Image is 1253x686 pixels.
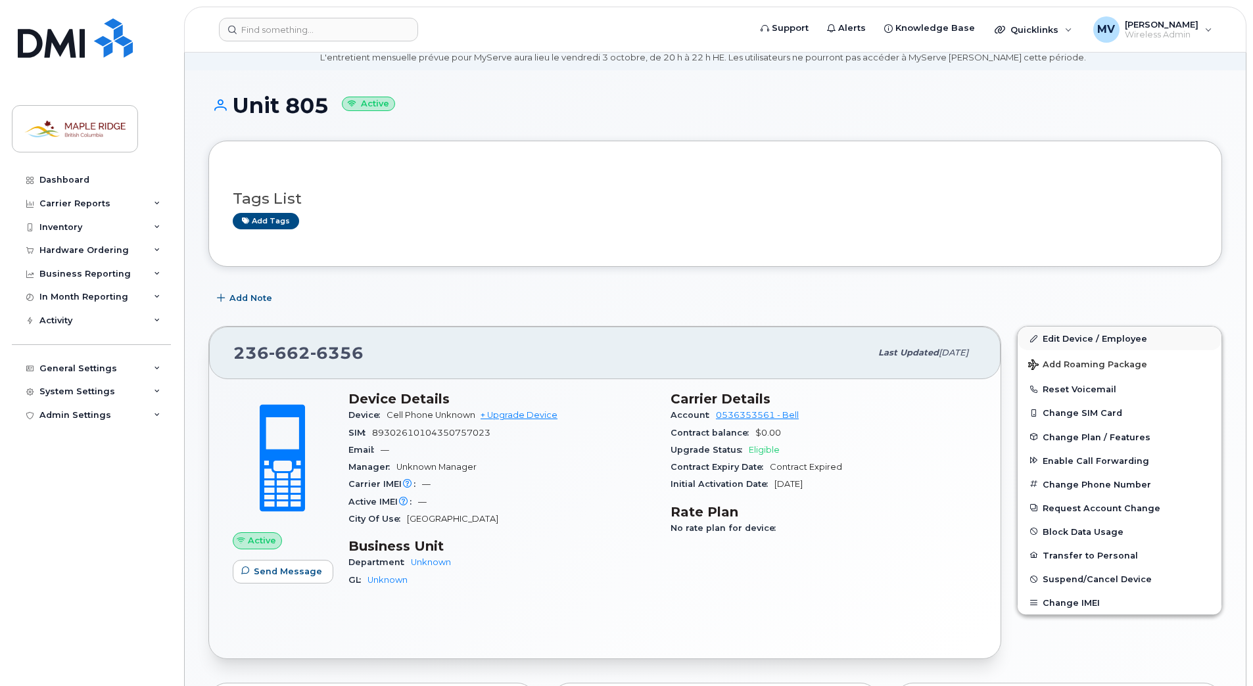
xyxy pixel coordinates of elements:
[248,534,276,547] span: Active
[411,557,451,567] a: Unknown
[342,97,395,112] small: Active
[418,497,427,507] span: —
[671,445,749,455] span: Upgrade Status
[1018,591,1221,614] button: Change IMEI
[233,560,333,583] button: Send Message
[219,18,418,41] input: overall type: UNKNOWN_TYPE html type: HTML_TYPE_UNSPECIFIED server type: SERVER_RESPONSE_PENDING ...
[772,22,809,35] span: Support
[348,410,387,420] span: Device
[878,348,939,357] span: Last updated
[1018,377,1221,401] button: Reset Voicemail
[671,479,774,489] span: Initial Activation Date
[1018,350,1221,377] button: Add Roaming Package
[1018,496,1221,520] button: Request Account Change
[1010,24,1058,35] span: Quicklinks
[422,479,431,489] span: —
[1028,359,1147,372] span: Add Roaming Package
[387,410,475,420] span: Cell Phone Unknown
[1018,327,1221,350] a: Edit Device / Employee
[1018,401,1221,424] button: Change SIM Card
[1084,16,1221,43] div: Michael Vogel
[716,410,799,420] a: 0536353561 - Bell
[671,523,782,533] span: No rate plan for device
[1018,425,1221,449] button: Change Plan / Features
[1018,520,1221,543] button: Block Data Usage
[751,15,818,41] a: Support
[348,514,407,524] span: City Of Use
[348,462,396,472] span: Manager
[372,428,490,438] span: 89302610104350757023
[348,497,418,507] span: Active IMEI
[233,343,364,363] span: 236
[233,213,299,229] a: Add tags
[1125,19,1198,30] span: [PERSON_NAME]
[671,504,977,520] h3: Rate Plan
[348,538,655,554] h3: Business Unit
[367,575,408,585] a: Unknown
[1097,22,1115,37] span: MV
[1125,30,1198,40] span: Wireless Admin
[381,445,389,455] span: —
[1018,472,1221,496] button: Change Phone Number
[755,428,781,438] span: $0.00
[671,428,755,438] span: Contract balance
[1018,543,1221,567] button: Transfer to Personal
[1043,455,1149,465] span: Enable Call Forwarding
[818,15,875,41] a: Alerts
[208,286,283,310] button: Add Note
[481,410,557,420] a: + Upgrade Device
[348,391,655,407] h3: Device Details
[1043,432,1150,442] span: Change Plan / Features
[348,445,381,455] span: Email
[208,94,1222,117] h1: Unit 805
[269,343,310,363] span: 662
[407,514,498,524] span: [GEOGRAPHIC_DATA]
[396,462,477,472] span: Unknown Manager
[671,410,716,420] span: Account
[939,348,968,357] span: [DATE]
[895,22,975,35] span: Knowledge Base
[348,428,372,438] span: SIM
[229,292,272,304] span: Add Note
[1018,567,1221,591] button: Suspend/Cancel Device
[671,462,770,472] span: Contract Expiry Date
[254,565,322,578] span: Send Message
[671,391,977,407] h3: Carrier Details
[838,22,866,35] span: Alerts
[348,479,422,489] span: Carrier IMEI
[1043,574,1152,584] span: Suspend/Cancel Device
[774,479,803,489] span: [DATE]
[1018,449,1221,472] button: Enable Call Forwarding
[310,343,364,363] span: 6356
[749,445,780,455] span: Eligible
[348,575,367,585] span: GL
[985,16,1081,43] div: Quicklinks
[770,462,842,472] span: Contract Expired
[348,557,411,567] span: Department
[233,191,1198,207] h3: Tags List
[875,15,984,41] a: Knowledge Base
